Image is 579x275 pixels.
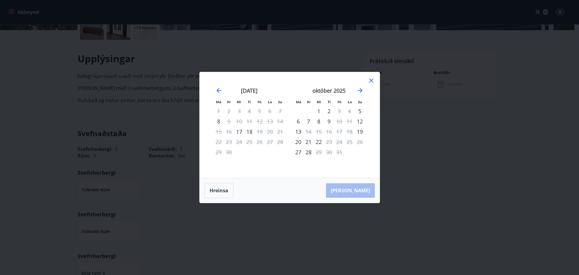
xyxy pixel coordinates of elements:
div: 22 [314,137,324,147]
td: Choose fimmtudagur, 9. október 2025 as your check-in date. It’s available. [324,116,334,126]
div: 18 [244,126,255,137]
div: Aðeins innritun í boði [355,116,365,126]
div: Aðeins innritun í boði [355,106,365,116]
td: Not available. fimmtudagur, 11. september 2025 [244,116,255,126]
td: Choose mánudagur, 8. september 2025 as your check-in date. It’s available. [214,116,224,126]
small: Þr [307,100,311,104]
td: Not available. föstudagur, 5. september 2025 [255,106,265,116]
td: Not available. fimmtudagur, 25. september 2025 [244,137,255,147]
small: Má [296,100,301,104]
td: Choose þriðjudagur, 7. október 2025 as your check-in date. It’s available. [303,116,314,126]
td: Not available. sunnudagur, 28. september 2025 [275,137,285,147]
div: 2 [324,106,334,116]
div: 20 [293,137,303,147]
td: Not available. laugardagur, 18. október 2025 [344,126,355,137]
td: Not available. föstudagur, 17. október 2025 [334,126,344,137]
td: Not available. sunnudagur, 14. september 2025 [275,116,285,126]
strong: október 2025 [312,87,346,94]
button: Hreinsa [204,183,233,198]
td: Choose mánudagur, 20. október 2025 as your check-in date. It’s available. [293,137,303,147]
small: Fi [328,100,331,104]
td: Not available. laugardagur, 11. október 2025 [344,116,355,126]
td: Not available. miðvikudagur, 24. september 2025 [234,137,244,147]
div: Aðeins innritun í boði [214,116,224,126]
td: Not available. laugardagur, 20. september 2025 [265,126,275,137]
td: Not available. sunnudagur, 7. september 2025 [275,106,285,116]
td: Not available. föstudagur, 10. október 2025 [334,116,344,126]
small: Su [358,100,362,104]
div: 6 [293,116,303,126]
td: Not available. laugardagur, 13. september 2025 [265,116,275,126]
td: Not available. mánudagur, 15. september 2025 [214,126,224,137]
td: Not available. föstudagur, 12. september 2025 [255,116,265,126]
td: Choose sunnudagur, 5. október 2025 as your check-in date. It’s available. [355,106,365,116]
td: Not available. miðvikudagur, 10. september 2025 [234,116,244,126]
td: Not available. fimmtudagur, 16. október 2025 [324,126,334,137]
div: 8 [314,116,324,126]
td: Choose fimmtudagur, 2. október 2025 as your check-in date. It’s available. [324,106,334,116]
small: Fö [337,100,341,104]
td: Choose þriðjudagur, 21. október 2025 as your check-in date. It’s available. [303,137,314,147]
td: Not available. miðvikudagur, 15. október 2025 [314,126,324,137]
td: Not available. miðvikudagur, 3. september 2025 [234,106,244,116]
td: Not available. þriðjudagur, 14. október 2025 [303,126,314,137]
td: Choose miðvikudagur, 1. október 2025 as your check-in date. It’s available. [314,106,324,116]
div: 7 [303,116,314,126]
div: Aðeins útritun í boði [334,106,344,116]
div: Aðeins útritun í boði [324,137,334,147]
td: Not available. föstudagur, 26. september 2025 [255,137,265,147]
small: La [348,100,352,104]
td: Not available. þriðjudagur, 2. september 2025 [224,106,234,116]
td: Choose fimmtudagur, 18. september 2025 as your check-in date. It’s available. [244,126,255,137]
small: Fö [258,100,261,104]
small: Su [278,100,282,104]
td: Not available. þriðjudagur, 16. september 2025 [224,126,234,137]
div: 21 [303,137,314,147]
strong: [DATE] [241,87,258,94]
td: Not available. laugardagur, 25. október 2025 [344,137,355,147]
td: Choose sunnudagur, 12. október 2025 as your check-in date. It’s available. [355,116,365,126]
td: Not available. föstudagur, 24. október 2025 [334,137,344,147]
td: Not available. föstudagur, 19. september 2025 [255,126,265,137]
div: Move forward to switch to the next month. [356,87,364,94]
td: Not available. fimmtudagur, 30. október 2025 [324,147,334,157]
td: Not available. laugardagur, 4. október 2025 [344,106,355,116]
td: Not available. föstudagur, 31. október 2025 [334,147,344,157]
td: Not available. laugardagur, 6. september 2025 [265,106,275,116]
div: 28 [303,147,314,157]
td: Not available. mánudagur, 29. september 2025 [214,147,224,157]
td: Not available. sunnudagur, 26. október 2025 [355,137,365,147]
td: Choose miðvikudagur, 22. október 2025 as your check-in date. It’s available. [314,137,324,147]
td: Not available. mánudagur, 1. september 2025 [214,106,224,116]
div: Aðeins útritun í boði [303,126,314,137]
td: Choose þriðjudagur, 28. október 2025 as your check-in date. It’s available. [303,147,314,157]
td: Choose miðvikudagur, 17. september 2025 as your check-in date. It’s available. [234,126,244,137]
td: Not available. föstudagur, 3. október 2025 [334,106,344,116]
td: Not available. sunnudagur, 21. september 2025 [275,126,285,137]
td: Not available. þriðjudagur, 23. september 2025 [224,137,234,147]
small: La [268,100,272,104]
div: Aðeins innritun í boði [234,126,244,137]
td: Choose mánudagur, 6. október 2025 as your check-in date. It’s available. [293,116,303,126]
td: Not available. fimmtudagur, 23. október 2025 [324,137,334,147]
small: Þr [227,100,231,104]
div: Calendar [207,79,372,171]
td: Not available. þriðjudagur, 9. september 2025 [224,116,234,126]
small: Má [216,100,221,104]
td: Choose miðvikudagur, 8. október 2025 as your check-in date. It’s available. [314,116,324,126]
td: Not available. fimmtudagur, 4. september 2025 [244,106,255,116]
td: Choose mánudagur, 13. október 2025 as your check-in date. It’s available. [293,126,303,137]
div: Aðeins útritun í boði [334,116,344,126]
div: Aðeins innritun í boði [355,126,365,137]
small: Fi [248,100,251,104]
td: Not available. laugardagur, 27. september 2025 [265,137,275,147]
td: Not available. þriðjudagur, 30. september 2025 [224,147,234,157]
small: Mi [317,100,321,104]
div: Aðeins útritun í boði [224,116,234,126]
td: Not available. miðvikudagur, 29. október 2025 [314,147,324,157]
div: Aðeins innritun í boði [314,106,324,116]
td: Choose mánudagur, 27. október 2025 as your check-in date. It’s available. [293,147,303,157]
td: Choose sunnudagur, 19. október 2025 as your check-in date. It’s available. [355,126,365,137]
div: Aðeins innritun í boði [293,147,303,157]
div: Aðeins útritun í boði [255,126,265,137]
